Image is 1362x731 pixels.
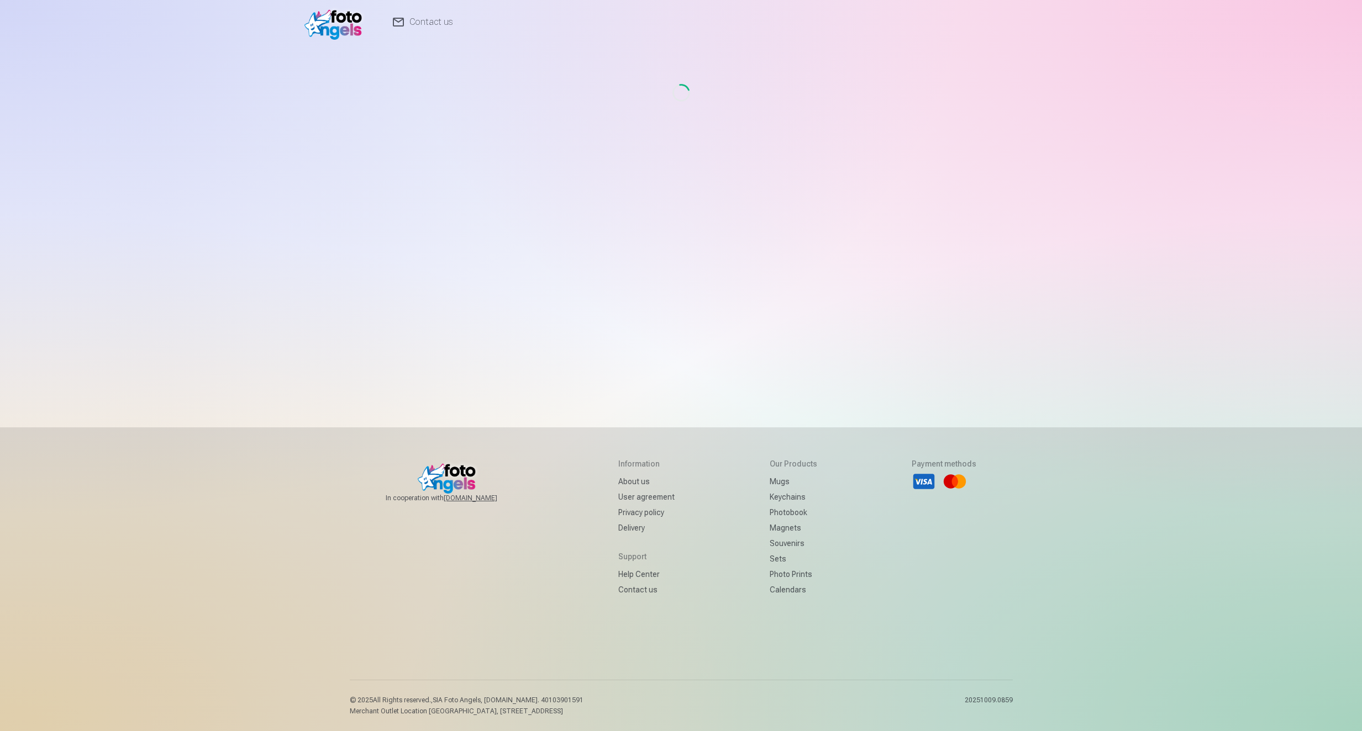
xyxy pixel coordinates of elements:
a: Keychains [770,489,817,505]
a: Calendars [770,582,817,597]
a: Sets [770,551,817,566]
h5: Information [618,458,675,469]
h5: Payment methods [912,458,976,469]
a: Photo prints [770,566,817,582]
a: Privacy policy [618,505,675,520]
a: User agreement [618,489,675,505]
a: Magnets [770,520,817,536]
img: /v1 [304,4,368,40]
a: Contact us [618,582,675,597]
a: About us [618,474,675,489]
a: Photobook [770,505,817,520]
a: Delivery [618,520,675,536]
a: [DOMAIN_NAME] [444,494,524,502]
p: © 2025 All Rights reserved. , [350,696,583,704]
p: 20251009.0859 [965,696,1013,716]
li: Visa [912,469,936,494]
a: Souvenirs [770,536,817,551]
h5: Our products [770,458,817,469]
h5: Support [618,551,675,562]
span: SIA Foto Angels, [DOMAIN_NAME]. 40103901591 [433,696,583,704]
li: Mastercard [943,469,967,494]
a: Help Center [618,566,675,582]
a: Mugs [770,474,817,489]
span: In cooperation with [386,494,524,502]
p: Merchant Outlet Location [GEOGRAPHIC_DATA], [STREET_ADDRESS] [350,707,583,716]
